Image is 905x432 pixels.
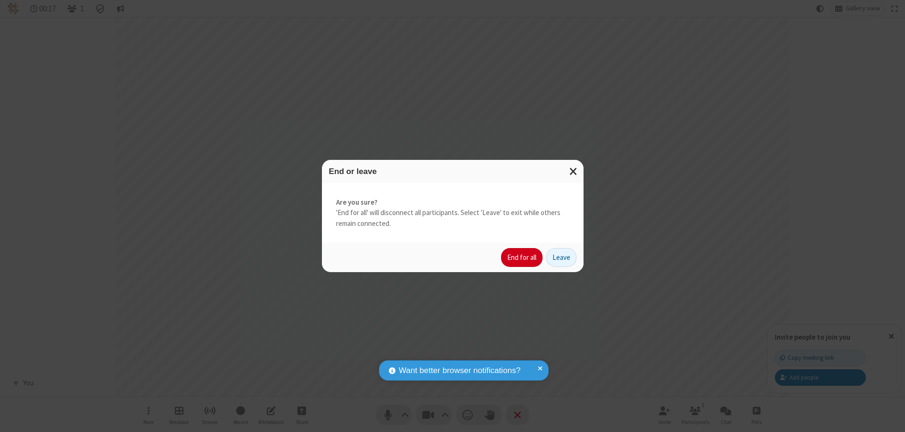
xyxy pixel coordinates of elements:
button: End for all [501,248,543,267]
span: Want better browser notifications? [399,365,520,377]
button: Close modal [564,160,584,183]
div: 'End for all' will disconnect all participants. Select 'Leave' to exit while others remain connec... [322,183,584,243]
button: Leave [546,248,576,267]
h3: End or leave [329,167,576,176]
strong: Are you sure? [336,197,569,208]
